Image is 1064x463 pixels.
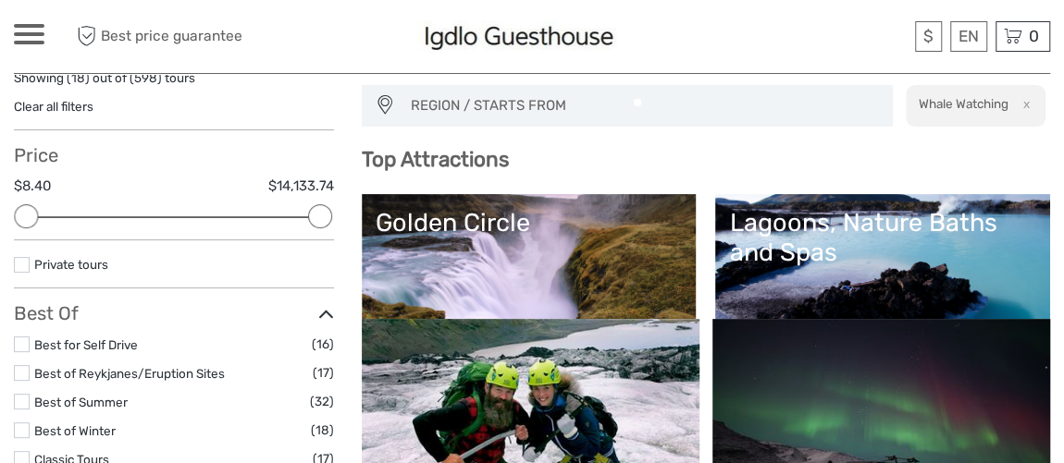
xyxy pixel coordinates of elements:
[362,147,509,172] b: Top Attractions
[34,423,116,438] a: Best of Winter
[729,208,1036,337] a: Lagoons, Nature Baths and Spas
[313,362,334,384] span: (17)
[213,29,235,51] button: Open LiveChat chat widget
[72,21,273,52] span: Best price guarantee
[311,420,334,441] span: (18)
[268,177,334,196] label: $14,133.74
[310,391,334,412] span: (32)
[14,144,334,166] h3: Price
[919,96,1008,111] h2: Whale Watching
[402,91,885,121] button: REGION / STARTS FROM
[34,257,108,272] a: Private tours
[71,69,85,87] label: 18
[14,177,51,196] label: $8.40
[26,32,209,47] p: We're away right now. Please check back later!
[34,337,138,352] a: Best for Self Drive
[14,69,334,98] div: Showing ( ) out of ( ) tours
[1026,27,1042,45] span: 0
[14,99,93,114] a: Clear all filters
[312,334,334,355] span: (16)
[1011,94,1036,114] button: x
[416,20,620,54] img: 797-c9ce06d3-6693-4dcd-a542-2d26af1550f9_logo_small.jpg
[34,366,225,381] a: Best of Reykjanes/Eruption Sites
[923,27,934,45] span: $
[134,69,157,87] label: 598
[376,208,683,337] a: Golden Circle
[376,208,683,238] div: Golden Circle
[729,208,1036,268] div: Lagoons, Nature Baths and Spas
[14,302,334,324] h3: Best Of
[34,395,128,409] a: Best of Summer
[950,21,987,52] div: EN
